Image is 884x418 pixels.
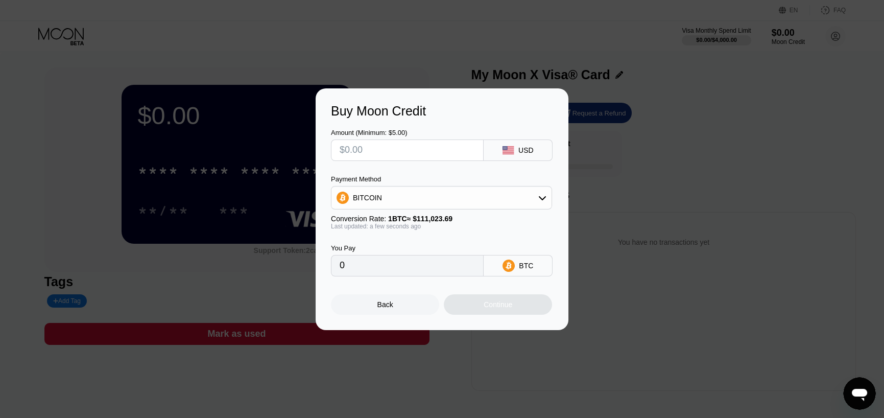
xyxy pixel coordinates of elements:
iframe: Pulsante per aprire la finestra di messaggistica [843,377,876,410]
div: Back [377,300,393,309]
span: 1 BTC ≈ $111,023.69 [388,215,452,223]
input: $0.00 [340,140,475,160]
div: Amount (Minimum: $5.00) [331,129,484,136]
div: Back [331,294,439,315]
div: BITCOIN [331,188,552,208]
div: USD [518,146,534,154]
div: Payment Method [331,175,552,183]
div: Last updated: a few seconds ago [331,223,552,230]
div: Buy Moon Credit [331,104,553,119]
div: BTC [519,262,533,270]
div: BITCOIN [353,194,382,202]
div: Conversion Rate: [331,215,552,223]
div: You Pay [331,244,484,252]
